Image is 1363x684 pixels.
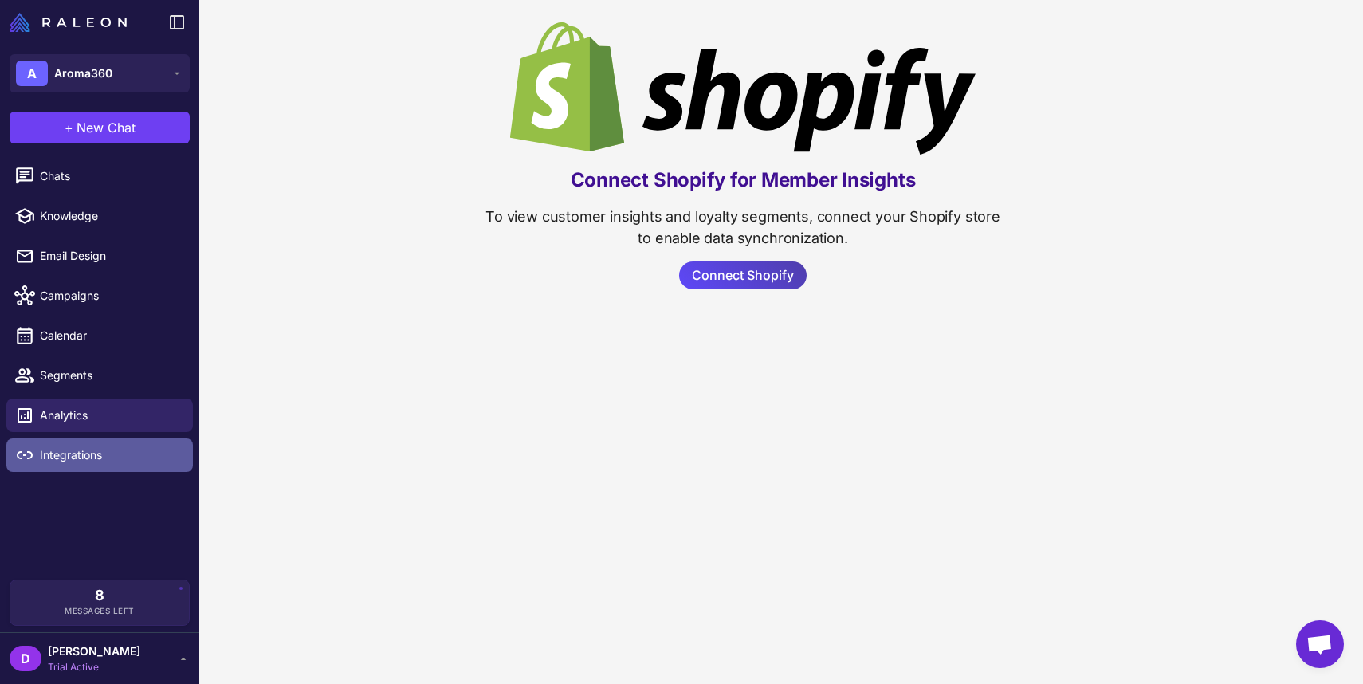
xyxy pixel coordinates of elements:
[40,327,180,344] span: Calendar
[54,65,112,82] span: Aroma360
[6,199,193,233] a: Knowledge
[48,643,140,660] span: [PERSON_NAME]
[10,646,41,671] div: D
[482,206,1004,249] p: To view customer insights and loyalty segments, connect your Shopify store to enable data synchro...
[48,660,140,674] span: Trial Active
[65,605,135,617] span: Messages Left
[77,118,136,137] span: New Chat
[40,407,180,424] span: Analytics
[6,359,193,392] a: Segments
[6,399,193,432] a: Analytics
[95,588,104,603] span: 8
[6,279,193,313] a: Campaigns
[10,112,190,143] button: +New Chat
[1296,620,1344,668] div: Open chat
[6,319,193,352] a: Calendar
[10,54,190,92] button: AAroma360
[10,13,133,32] a: Raleon Logo
[40,167,180,185] span: Chats
[6,438,193,472] a: Integrations
[16,61,48,86] div: A
[40,367,180,384] span: Segments
[40,446,180,464] span: Integrations
[571,167,916,193] h2: Connect Shopify for Member Insights
[510,22,976,155] img: shopify-logo-primary-logo-456baa801ee66a0a435671082365958316831c9960c480451dd0330bcdae304f.svg
[6,159,193,193] a: Chats
[10,13,127,32] img: Raleon Logo
[40,207,180,225] span: Knowledge
[65,118,73,137] span: +
[692,261,794,289] span: Connect Shopify
[6,239,193,273] a: Email Design
[40,247,180,265] span: Email Design
[40,287,180,305] span: Campaigns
